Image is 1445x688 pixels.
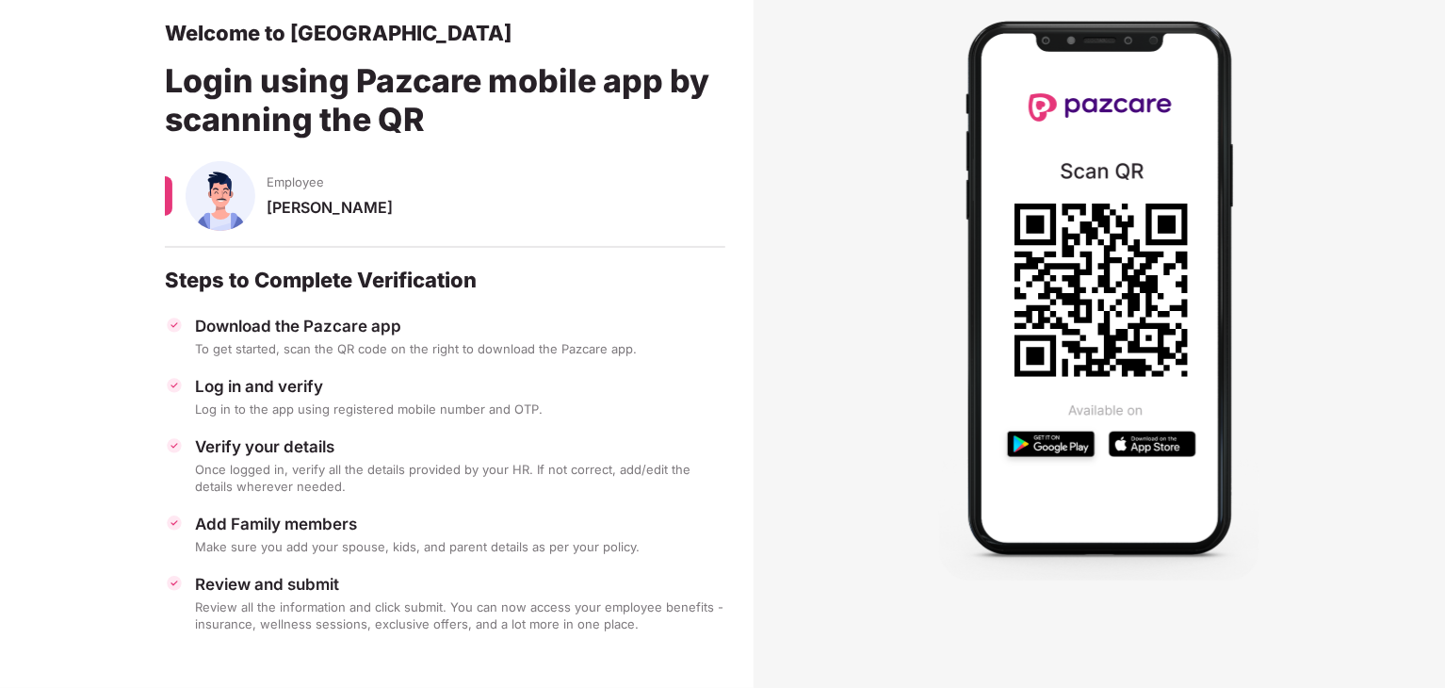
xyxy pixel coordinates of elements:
img: svg+xml;base64,PHN2ZyBpZD0iVGljay0zMngzMiIgeG1sbnM9Imh0dHA6Ly93d3cudzMub3JnLzIwMDAvc3ZnIiB3aWR0aD... [165,316,184,335]
div: Add Family members [195,514,725,534]
div: Review and submit [195,574,725,595]
div: Verify your details [195,436,725,457]
div: Log in and verify [195,376,725,397]
img: svg+xml;base64,PHN2ZyBpZD0iVGljay0zMngzMiIgeG1sbnM9Imh0dHA6Ly93d3cudzMub3JnLzIwMDAvc3ZnIiB3aWR0aD... [165,436,184,455]
div: [PERSON_NAME] [267,198,725,235]
div: Welcome to [GEOGRAPHIC_DATA] [165,20,725,46]
div: Log in to the app using registered mobile number and OTP. [195,401,725,418]
div: Download the Pazcare app [195,316,725,336]
div: Once logged in, verify all the details provided by your HR. If not correct, add/edit the details ... [195,461,725,495]
div: Review all the information and click submit. You can now access your employee benefits - insuranc... [195,598,725,632]
div: Login using Pazcare mobile app by scanning the QR [165,46,725,161]
img: svg+xml;base64,PHN2ZyBpZD0iVGljay0zMngzMiIgeG1sbnM9Imh0dHA6Ly93d3cudzMub3JnLzIwMDAvc3ZnIiB3aWR0aD... [165,514,184,532]
img: svg+xml;base64,PHN2ZyBpZD0iVGljay0zMngzMiIgeG1sbnM9Imh0dHA6Ly93d3cudzMub3JnLzIwMDAvc3ZnIiB3aWR0aD... [165,574,184,593]
div: To get started, scan the QR code on the right to download the Pazcare app. [195,340,725,357]
span: Employee [267,173,324,190]
div: Make sure you add your spouse, kids, and parent details as per your policy. [195,538,725,555]
div: Steps to Complete Verification [165,267,725,293]
img: svg+xml;base64,PHN2ZyBpZD0iVGljay0zMngzMiIgeG1sbnM9Imh0dHA6Ly93d3cudzMub3JnLzIwMDAvc3ZnIiB3aWR0aD... [165,376,184,395]
img: svg+xml;base64,PHN2ZyBpZD0iU3BvdXNlX01hbGUiIHhtbG5zPSJodHRwOi8vd3d3LnczLm9yZy8yMDAwL3N2ZyIgeG1sbn... [186,161,255,231]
